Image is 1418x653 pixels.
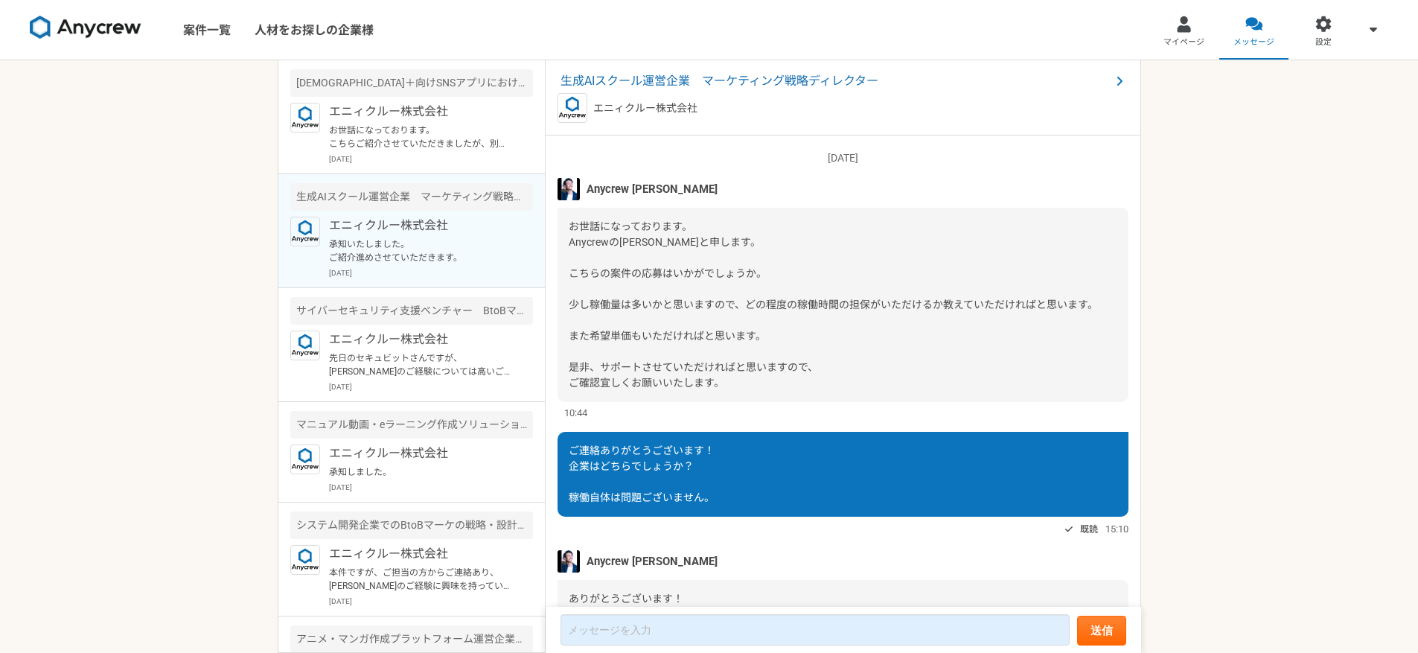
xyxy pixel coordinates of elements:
[1105,522,1128,536] span: 15:10
[569,220,1098,389] span: お世話になっております。 Anycrewの[PERSON_NAME]と申します。 こちらの案件の応募はいかがでしょうか。 少し稼働量は多いかと思いますので、どの程度の稼働時間の担保がいただけるか...
[1163,36,1204,48] span: マイページ
[564,406,587,420] span: 10:44
[558,93,587,123] img: logo_text_blue_01.png
[290,69,533,97] div: [DEMOGRAPHIC_DATA]＋向けSNSアプリにおけるマーケティング業務
[329,103,513,121] p: エニィクルー株式会社
[587,181,718,197] span: Anycrew [PERSON_NAME]
[329,124,513,150] p: お世話になっております。 こちらご紹介させていただきましたが、別媒体での採用が決まったようでお見送となりました。 また別件にてご相談させていただければと思います。 ご確認よろしくお願いいたします。
[593,101,697,116] p: エニィクルー株式会社
[290,297,533,325] div: サイバーセキュリティ支援ベンチャー BtoBマーケティング
[329,482,533,493] p: [DATE]
[558,550,580,573] img: S__5267474.jpg
[290,545,320,575] img: logo_text_blue_01.png
[329,465,513,479] p: 承知しました。
[290,411,533,439] div: マニュアル動画・eラーニング作成ソリューション展開ベンチャー マーケティング
[329,596,533,607] p: [DATE]
[329,331,513,348] p: エニィクルー株式会社
[329,238,513,264] p: 承知いたしました。 ご紹介進めさせていただきます。
[1080,520,1098,538] span: 既読
[290,331,320,360] img: logo_text_blue_01.png
[329,545,513,563] p: エニィクルー株式会社
[290,103,320,133] img: logo_text_blue_01.png
[1077,616,1126,646] button: 送信
[561,72,1111,90] span: 生成AIスクール運営企業 マーケティング戦略ディレクター
[329,267,533,278] p: [DATE]
[290,625,533,653] div: アニメ・マンガ作成プラットフォーム運営企業 マーケティング・広報
[329,351,513,378] p: 先日のセキュビットさんですが、[PERSON_NAME]のご経験については高いご関心をお持ちいただきながらも、「[PERSON_NAME]は、既定の方針があると、少し（[PERSON_NAME]...
[30,16,141,39] img: 8DqYSo04kwAAAAASUVORK5CYII=
[329,153,533,165] p: [DATE]
[329,566,513,593] p: 本件ですが、ご担当の方からご連絡あり、[PERSON_NAME]のご経験に興味を持っていただいたのですが、「受託開発」のマーケティングに関わられている方を優先的に進めたいとあり、お断りになりまし...
[329,381,533,392] p: [DATE]
[569,593,817,620] span: ありがとうございます！ クライアントは下記、インフラトップ社となります。
[569,445,715,503] span: ご連絡ありがとうございます！ 企業はどちらでしょうか？ 稼働自体は問題ございません。
[558,178,580,200] img: S__5267474.jpg
[290,512,533,539] div: システム開発企業でのBtoBマーケの戦略・設計や実務までをリードできる人材を募集
[290,217,320,246] img: logo_text_blue_01.png
[1315,36,1332,48] span: 設定
[587,553,718,570] span: Anycrew [PERSON_NAME]
[290,445,320,474] img: logo_text_blue_01.png
[329,445,513,462] p: エニィクルー株式会社
[558,150,1128,166] p: [DATE]
[1233,36,1274,48] span: メッセージ
[290,183,533,211] div: 生成AIスクール運営企業 マーケティング戦略ディレクター
[329,217,513,235] p: エニィクルー株式会社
